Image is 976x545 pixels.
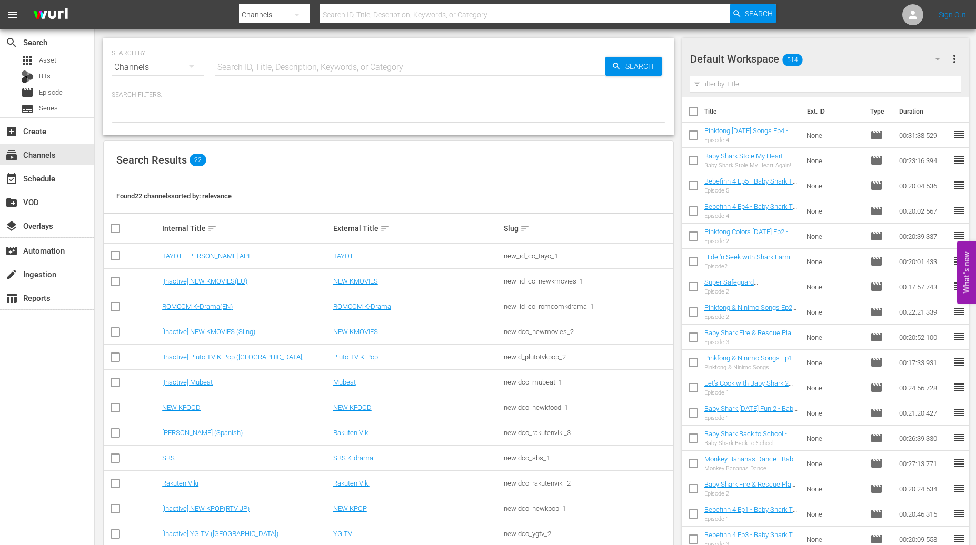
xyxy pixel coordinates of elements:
[953,128,965,141] span: reorder
[112,90,665,99] p: Search Filters:
[621,57,662,76] span: Search
[504,429,672,437] div: newidco_rakutenviki_3
[704,465,798,472] div: Monkey Bananas Dance
[39,55,56,66] span: Asset
[953,457,965,469] span: reorder
[704,490,798,497] div: Episode 2
[870,407,883,419] span: Episode
[162,328,255,336] a: [inactive] NEW KMOVIES (Sling)
[704,455,798,471] a: Monkey Bananas Dance - Baby Shark TV - TRC2 - 202508
[801,97,864,126] th: Ext. ID
[953,280,965,292] span: reorder
[704,253,796,277] a: Hide 'n Seek with Shark Family 5 Ep2 - Baby Shark TV - TRC2 - 202509
[333,504,367,512] a: NEW KPOP
[162,403,201,411] a: NEW KFOOD
[895,249,953,274] td: 00:20:01.433
[504,277,672,285] div: new_id_co_newkmovies_1
[870,129,883,142] span: Episode
[895,400,953,426] td: 00:21:20.427
[504,353,672,361] div: newid_plutotvkpop_2
[953,507,965,520] span: reorder
[162,429,243,437] a: [PERSON_NAME] (Spanish)
[190,154,206,166] span: 22
[504,328,672,336] div: newidco_newmovies_2
[207,224,217,233] span: sort
[953,431,965,444] span: reorder
[802,350,867,375] td: None
[5,220,18,233] span: Overlays
[704,339,798,346] div: Episode 3
[870,280,883,293] span: Episode
[333,454,373,462] a: SBS K-drama
[5,245,18,257] span: Automation
[504,530,672,538] div: newidco_ygtv_2
[953,330,965,343] span: reorder
[704,238,798,245] div: Episode 2
[802,224,867,249] td: None
[953,255,965,267] span: reorder
[5,196,18,209] span: VOD
[704,187,798,194] div: Episode 5
[953,356,965,368] span: reorder
[895,426,953,451] td: 00:26:39.330
[704,389,798,396] div: Episode 1
[504,504,672,512] div: newidco_newkpop_1
[870,356,883,369] span: Episode
[953,229,965,242] span: reorder
[802,123,867,148] td: None
[953,532,965,545] span: reorder
[21,103,34,115] span: Series
[333,378,356,386] a: Mubeat
[870,508,883,520] span: Episode
[802,451,867,476] td: None
[704,440,798,447] div: Baby Shark Back to School
[895,350,953,375] td: 00:17:33.931
[333,530,352,538] a: YG TV
[870,230,883,243] span: Episode
[704,263,798,270] div: Episode2
[162,222,330,235] div: Internal Title
[504,378,672,386] div: newidco_mubeat_1
[802,476,867,501] td: None
[802,274,867,299] td: None
[895,325,953,350] td: 00:20:52.100
[864,97,893,126] th: Type
[870,457,883,470] span: Episode
[704,415,798,421] div: Episode 1
[895,476,953,501] td: 00:20:24.534
[504,222,672,235] div: Slug
[895,148,953,173] td: 00:23:16.394
[704,278,788,302] a: Super Safeguard [PERSON_NAME] Ep2 - Baby Shark TV - TRC2 - 202509
[704,152,796,176] a: Baby Shark Stole My Heart Again! - Baby Shark TV - TRC2 - 202509
[957,241,976,304] button: Open Feedback Widget
[870,205,883,217] span: Episode
[704,127,796,143] a: Pinkfong [DATE] Songs Ep4 - Baby Shark TV - TRC2 - 202509
[504,403,672,411] div: newidco_newkfood_1
[895,198,953,224] td: 00:20:02.567
[870,179,883,192] span: Episode
[870,482,883,495] span: Episode
[39,71,51,82] span: Bits
[802,299,867,325] td: None
[895,123,953,148] td: 00:31:38.529
[333,302,391,310] a: ROMCOM K-Drama
[870,306,883,318] span: Episode
[782,49,802,71] span: 514
[704,97,801,126] th: Title
[802,325,867,350] td: None
[939,11,966,19] a: Sign Out
[704,162,798,169] div: Baby Shark Stole My Heart Again!
[895,173,953,198] td: 00:20:04.536
[953,179,965,191] span: reorder
[162,530,278,538] a: [Inactive] YG TV ([GEOGRAPHIC_DATA])
[25,3,76,27] img: ans4CAIJ8jUAAAAAAAAAAAAAAAAAAAAAAAAgQb4GAAAAAAAAAAAAAAAAAAAAAAAAJMjXAAAAAAAAAAAAAAAAAAAAAAAAgAT5G...
[5,36,18,49] span: Search
[704,329,795,352] a: Baby Shark Fire & Rescue Play Ep3 - Baby Shark TV - TRC2 - 202509
[704,379,793,403] a: Let’s Cook with Baby Shark 2 Ep1 - Baby Shark TV - TRC2 - 202508
[504,454,672,462] div: newidco_sbs_1
[870,432,883,445] span: Episode
[948,53,961,65] span: more_vert
[704,480,795,504] a: Baby Shark Fire & Rescue Play Ep2 - Baby Shark TV - TRC2 - 202508
[704,405,798,420] a: Baby Shark [DATE] Fun 2 - Baby Shark TV - TRC2 - 202508
[802,198,867,224] td: None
